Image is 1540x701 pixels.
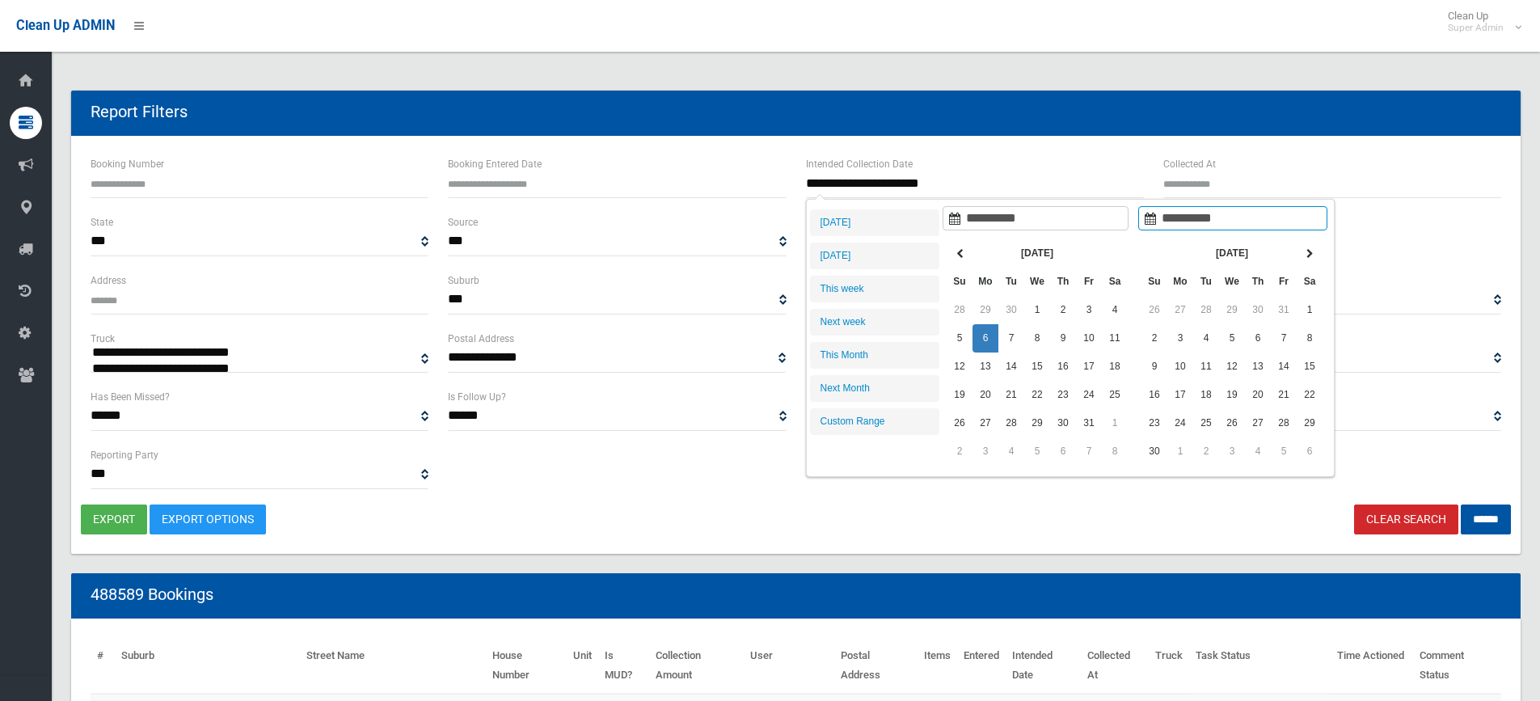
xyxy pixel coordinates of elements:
td: 7 [1271,324,1297,353]
th: Collection Amount [649,638,745,694]
td: 28 [947,296,973,324]
td: 19 [947,381,973,409]
td: 10 [1076,324,1102,353]
th: [DATE] [1167,239,1297,268]
td: 5 [1024,437,1050,466]
td: 5 [947,324,973,353]
label: Booking Entered Date [448,155,542,173]
td: 6 [973,324,998,353]
td: 11 [1102,324,1128,353]
th: Mo [973,268,998,296]
td: 10 [1167,353,1193,381]
label: Truck [91,330,115,348]
th: Comment Status [1413,638,1501,694]
td: 16 [1141,381,1167,409]
td: 24 [1076,381,1102,409]
td: 30 [1050,409,1076,437]
li: Custom Range [810,408,939,435]
td: 2 [1050,296,1076,324]
td: 29 [973,296,998,324]
td: 8 [1297,324,1323,353]
td: 21 [998,381,1024,409]
label: Address [91,272,126,289]
td: 28 [998,409,1024,437]
li: Next Month [810,375,939,402]
th: Task Status [1189,638,1331,694]
td: 20 [973,381,998,409]
th: Collected At [1081,638,1149,694]
td: 30 [1141,437,1167,466]
th: We [1024,268,1050,296]
th: Tu [1193,268,1219,296]
th: Truck [1149,638,1189,694]
th: Time Actioned [1331,638,1413,694]
li: [DATE] [810,243,939,269]
th: We [1219,268,1245,296]
th: Entered [957,638,1006,694]
td: 18 [1102,353,1128,381]
li: This Month [810,342,939,369]
td: 8 [1102,437,1128,466]
td: 6 [1245,324,1271,353]
td: 14 [1271,353,1297,381]
label: Intended Collection Date [806,155,913,173]
small: Super Admin [1448,22,1504,34]
td: 16 [1050,353,1076,381]
td: 4 [1102,296,1128,324]
th: Intended Date [1006,638,1082,694]
td: 1 [1167,437,1193,466]
label: Collected At [1163,155,1216,173]
td: 7 [1076,437,1102,466]
td: 13 [1245,353,1271,381]
td: 23 [1050,381,1076,409]
td: 29 [1024,409,1050,437]
td: 12 [1219,353,1245,381]
th: Is MUD? [598,638,649,694]
td: 29 [1219,296,1245,324]
th: Street Name [300,638,485,694]
th: # [91,638,115,694]
th: Su [947,268,973,296]
td: 6 [1297,437,1323,466]
td: 7 [998,324,1024,353]
th: Th [1245,268,1271,296]
th: House Number [486,638,567,694]
td: 28 [1193,296,1219,324]
td: 2 [1141,324,1167,353]
th: Su [1141,268,1167,296]
td: 4 [1245,437,1271,466]
td: 4 [998,437,1024,466]
td: 1 [1102,409,1128,437]
td: 31 [1076,409,1102,437]
header: 488589 Bookings [71,579,233,610]
td: 9 [1050,324,1076,353]
td: 28 [1271,409,1297,437]
th: Items [918,638,957,694]
td: 26 [947,409,973,437]
th: Sa [1102,268,1128,296]
th: Fr [1271,268,1297,296]
td: 9 [1141,353,1167,381]
td: 30 [1245,296,1271,324]
td: 24 [1167,409,1193,437]
td: 8 [1024,324,1050,353]
td: 23 [1141,409,1167,437]
span: Clean Up ADMIN [16,18,115,33]
td: 3 [1076,296,1102,324]
td: 25 [1193,409,1219,437]
td: 2 [947,437,973,466]
header: Report Filters [71,96,207,128]
td: 15 [1024,353,1050,381]
th: Fr [1076,268,1102,296]
td: 1 [1024,296,1050,324]
td: 22 [1297,381,1323,409]
th: Tu [998,268,1024,296]
th: Unit [567,638,598,694]
th: [DATE] [973,239,1102,268]
td: 5 [1219,324,1245,353]
th: Sa [1297,268,1323,296]
li: This week [810,276,939,302]
td: 11 [1193,353,1219,381]
td: 20 [1245,381,1271,409]
td: 13 [973,353,998,381]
